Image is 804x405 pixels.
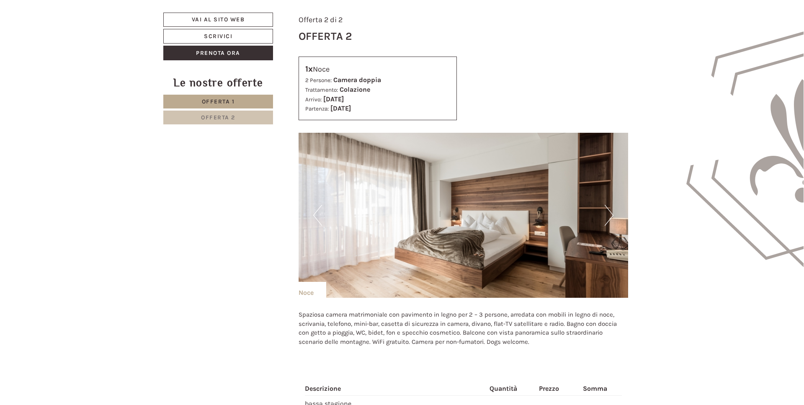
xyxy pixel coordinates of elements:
a: Vai al sito web [163,13,273,27]
th: Descrizione [305,382,486,395]
span: Offerta 2 [201,114,235,121]
small: Partenza: [305,106,329,112]
th: Prezzo [536,382,579,395]
b: 1x [305,64,313,74]
span: Offerta 1 [202,98,235,105]
b: [DATE] [323,95,344,103]
th: Somma [580,382,622,395]
span: Offerta 2 di 2 [299,15,343,24]
div: Buon giorno, come possiamo aiutarla? [6,23,136,48]
img: image [299,133,629,298]
a: Prenota ora [163,46,273,60]
button: Next [605,205,613,226]
div: Noce [305,63,451,75]
small: 2 Persone: [305,77,332,83]
b: Colazione [340,85,370,93]
button: Previous [313,205,322,226]
small: Trattamento: [305,87,338,93]
div: Offerta 2 [299,28,352,44]
button: Invia [286,221,330,235]
div: Le nostre offerte [163,75,273,90]
small: 14:36 [13,41,131,46]
th: Quantità [486,382,536,395]
a: Scrivici [163,29,273,44]
div: mercoledì [142,6,187,21]
div: Hotel B&B Feldmessner [13,24,131,31]
b: Camera doppia [333,76,381,84]
b: [DATE] [330,104,351,112]
p: Spaziosa camera matrimoniale con pavimento in legno per 2 – 3 persone, arredata con mobili in leg... [299,310,629,346]
div: Noce [299,282,326,298]
small: Arrivo: [305,96,322,103]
